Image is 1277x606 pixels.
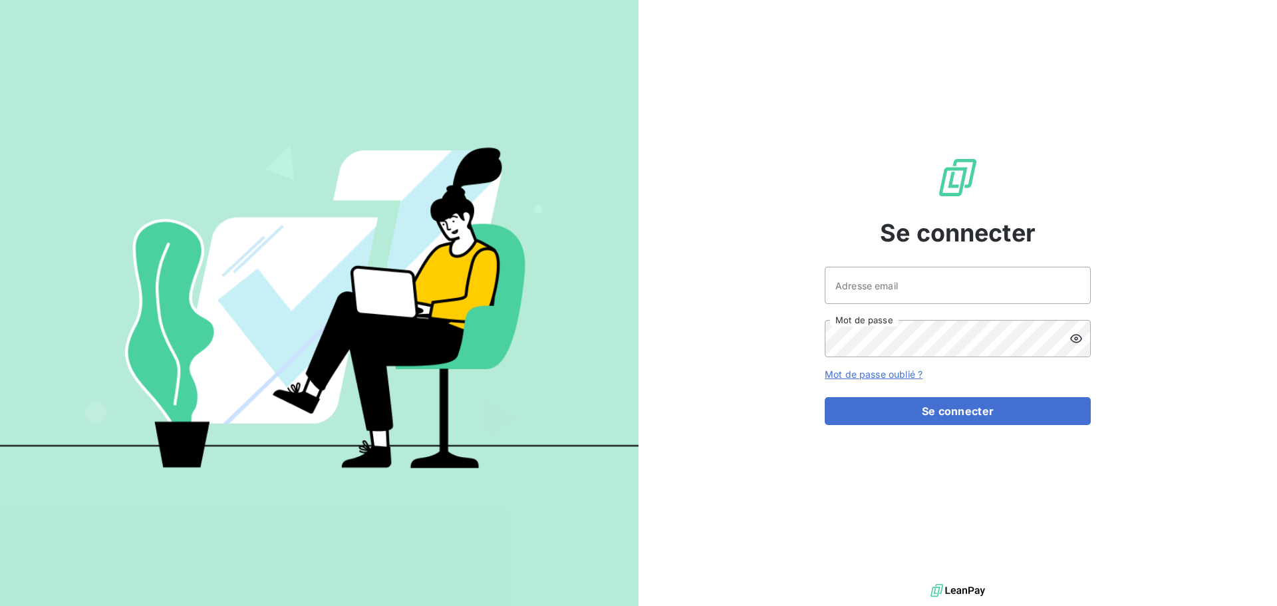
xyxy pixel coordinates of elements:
button: Se connecter [825,397,1091,425]
input: placeholder [825,267,1091,304]
img: logo [930,581,985,601]
a: Mot de passe oublié ? [825,369,922,380]
img: Logo LeanPay [936,156,979,199]
span: Se connecter [880,215,1036,251]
